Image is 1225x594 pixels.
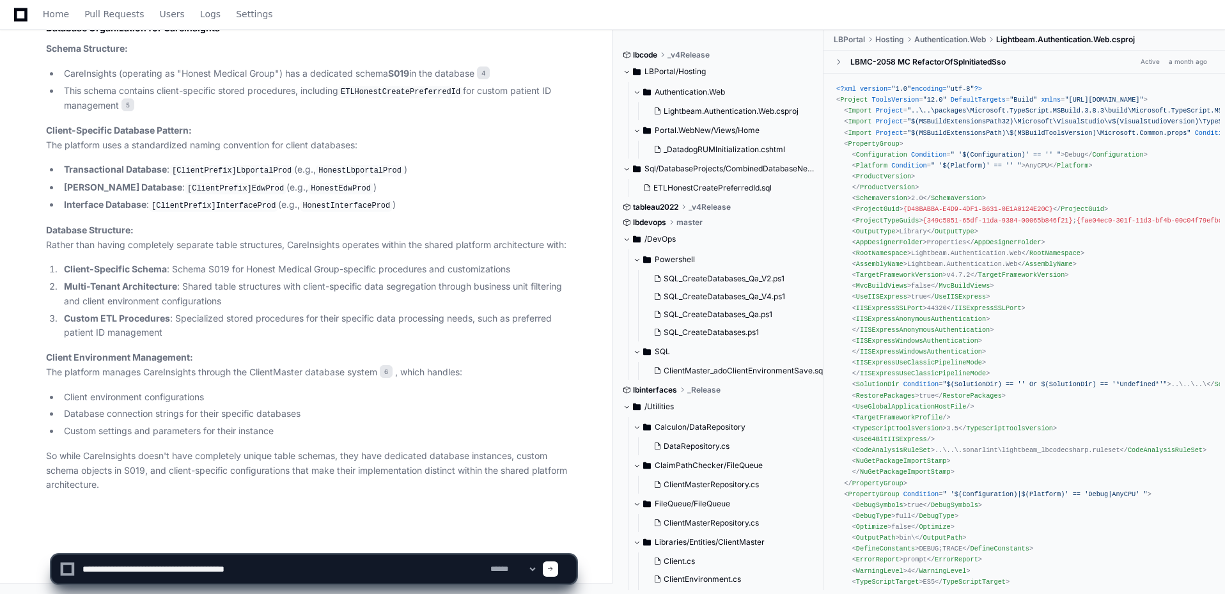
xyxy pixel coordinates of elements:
span: Use64BitIISExpress [856,435,927,443]
span: AppDesignerFolder [974,238,1042,246]
span: </ > [927,228,978,235]
p: The platform manages CareInsights through the ClientMaster database system , which handles: [46,350,576,380]
strong: Schema Structure: [46,43,128,54]
span: NuGetPackageImportStamp [856,457,947,465]
span: _v4Release [689,202,731,212]
span: lbinterfaces [633,385,677,395]
button: ClaimPathChecker/FileQueue [633,455,814,476]
span: ClientMasterRepository.cs [664,518,759,528]
span: Optimize [919,523,950,531]
span: SQL_CreateDatabases_Qa_V2.ps1 [664,274,784,284]
button: /Utilities [623,396,814,417]
li: Client environment configurations [60,390,576,405]
code: HonestEdwProd [308,183,373,194]
span: SchemaVersion [856,194,907,202]
span: DebugSymbols [856,501,903,509]
svg: Directory [643,496,651,512]
span: </ > [1053,205,1108,213]
span: < > [852,228,900,235]
span: "[URL][DOMAIN_NAME]" [1065,96,1143,104]
span: "$(MSBuildExtensionsPath)\$(MSBuildToolsVersion)\Microsoft.Common.props" [907,129,1191,137]
span: 5 [121,98,134,111]
span: IISExpressUseClassicPipelineMode [856,359,982,366]
button: /DevOps [623,229,814,249]
strong: Database Structure: [46,224,134,235]
strong: Multi-Tenant Architecture [64,281,177,292]
li: : Specialized stored procedures for their specific data processing needs, such as preferred patie... [60,311,576,341]
span: IISExpressAnonymousAuthentication [856,315,986,323]
span: TypeScriptToolsVersion [966,425,1053,432]
span: _Release [687,385,721,395]
svg: Directory [643,252,651,267]
span: < > [852,359,986,366]
span: </ > [931,282,994,290]
span: ToolsVersion [871,96,919,104]
span: < > [852,271,947,279]
li: : (e.g., ) [60,180,576,196]
span: master [676,217,703,228]
span: RootNamespace [856,249,907,257]
span: AppDesignerFolder [856,238,923,246]
span: SQL_CreateDatabases_Qa_V4.ps1 [664,292,785,302]
button: ClientMaster_adoClientEnvironmentSave.sql [648,362,825,380]
span: < > [852,512,896,520]
strong: Client-Specific Database Pattern: [46,125,192,136]
span: < > [852,457,951,465]
span: </ > [844,480,907,487]
span: Project [876,129,903,137]
span: < > [852,205,903,213]
span: UseGlobalApplicationHostFile [856,403,967,410]
span: ProductVersion [856,173,911,180]
span: </ > [958,425,1057,432]
span: IISExpressWindowsAuthentication [860,348,982,356]
li: This schema contains client-specific stored procedures, including for custom patient ID management [60,84,576,113]
span: < > [852,337,982,345]
span: lbcode [633,50,657,60]
span: < = = = > [836,96,1148,104]
span: < /> [852,403,974,410]
span: Condition [903,380,939,388]
code: [ClientPrefix]EdwProd [185,183,286,194]
button: SQL_CreateDatabases_Qa_V4.ps1 [648,288,816,306]
span: "Build" [1010,96,1037,104]
span: Platform [1057,162,1088,169]
span: < > [852,446,935,454]
span: </ > [966,238,1045,246]
span: < > [852,173,916,180]
span: </ > [1017,260,1076,268]
button: _DatadogRUMInitialization.cshtml [648,141,806,159]
span: Optimize [856,523,887,531]
span: </ > [1120,446,1207,454]
span: </ > [852,184,919,191]
span: OutputType [856,228,896,235]
span: Pull Requests [84,10,144,18]
span: ClientMasterRepository.cs [664,480,759,490]
li: Custom settings and parameters for their instance [60,424,576,439]
span: /DevOps [644,234,676,244]
span: </ > [971,271,1069,279]
button: ClientMasterRepository.cs [648,476,806,494]
span: Active [1137,56,1164,68]
svg: Directory [633,231,641,247]
span: FileQueue/FileQueue [655,499,730,509]
strong: Interface Database [64,199,146,210]
span: UseIISExpress [935,293,986,301]
span: </ > [852,370,990,377]
p: So while CareInsights doesn't have completely unique table schemas, they have dedicated database ... [46,449,576,492]
li: : (e.g., ) [60,162,576,178]
span: DebugSymbols [931,501,978,509]
span: " '$(Configuration)' == '' " [951,151,1061,159]
span: DataRepository.cs [664,441,730,451]
span: </ > [1022,249,1085,257]
strong: Transactional Database [64,164,167,175]
strong: Custom ETL Procedures [64,313,170,324]
span: ClientMaster_adoClientEnvironmentSave.sql [664,366,825,376]
svg: Directory [643,344,651,359]
span: DefaultTargets [951,96,1006,104]
button: Powershell [633,249,824,270]
svg: Directory [643,458,651,473]
span: CodeAnalysisRuleSet [856,446,931,454]
span: </ > [911,512,958,520]
span: SolutionDir [856,380,900,388]
button: DataRepository.cs [648,437,806,455]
